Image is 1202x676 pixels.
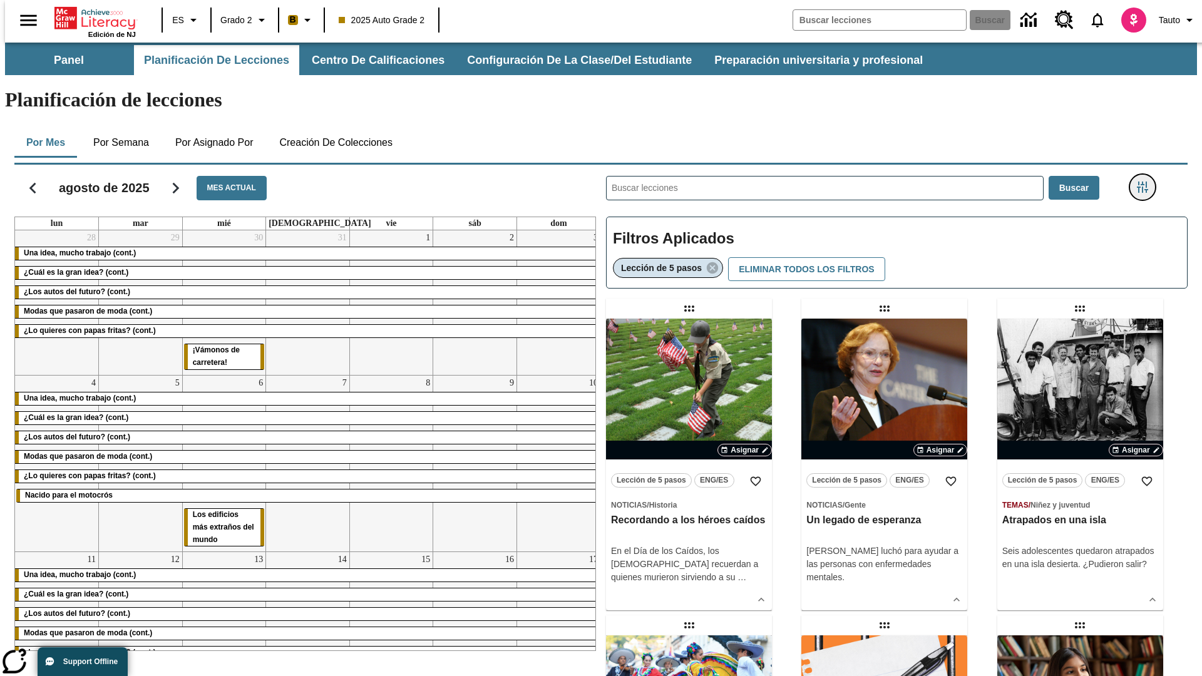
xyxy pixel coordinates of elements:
button: Boost El color de la clase es anaranjado claro. Cambiar el color de la clase. [283,9,320,31]
button: ENG/ES [890,473,930,488]
span: Tema: Noticias/Gente [806,498,962,511]
a: 3 de agosto de 2025 [591,230,600,245]
div: Una idea, mucho trabajo (cont.) [15,392,600,405]
a: 6 de agosto de 2025 [256,376,265,391]
div: ¿Cuál es la gran idea? (cont.) [15,267,600,279]
span: Asignar [731,444,759,456]
button: Configuración de la clase/del estudiante [457,45,702,75]
h3: Atrapados en una isla [1002,514,1158,527]
a: 10 de agosto de 2025 [587,376,600,391]
div: lesson details [606,319,772,610]
h3: Recordando a los héroes caídos [611,514,767,527]
a: Centro de recursos, Se abrirá en una pestaña nueva. [1047,3,1081,37]
td: 6 de agosto de 2025 [182,375,266,552]
div: ¿Los autos del futuro? (cont.) [15,286,600,299]
a: 11 de agosto de 2025 [85,552,98,567]
div: Subbarra de navegación [5,45,934,75]
button: Planificación de lecciones [134,45,299,75]
button: Lenguaje: ES, Selecciona un idioma [167,9,207,31]
div: Lección arrastrable: La historia de los sordos [1070,615,1090,635]
a: martes [130,217,151,230]
a: 28 de julio de 2025 [85,230,98,245]
button: Perfil/Configuración [1154,9,1202,31]
span: Gente [845,501,866,510]
td: 30 de julio de 2025 [182,230,266,375]
a: 4 de agosto de 2025 [89,376,98,391]
button: Buscar [1049,176,1099,200]
span: / [1029,501,1030,510]
a: 9 de agosto de 2025 [507,376,516,391]
span: Historia [649,501,677,510]
a: Portada [54,6,136,31]
div: Seis adolescentes quedaron atrapados en una isla desierta. ¿Pudieron salir? [1002,545,1158,571]
span: ¿Cuál es la gran idea? (cont.) [24,268,128,277]
a: jueves [266,217,374,230]
button: Panel [6,45,131,75]
span: Support Offline [63,657,118,666]
div: lesson details [997,319,1163,610]
div: ¿Los autos del futuro? (cont.) [15,608,600,620]
div: Una idea, mucho trabajo (cont.) [15,569,600,581]
a: 1 de agosto de 2025 [423,230,433,245]
button: Asignar Elegir fechas [717,444,772,456]
h1: Planificación de lecciones [5,88,1197,111]
button: Ver más [752,590,771,609]
div: Lección arrastrable: Un legado de esperanza [875,299,895,319]
a: Notificaciones [1081,4,1114,36]
span: Modas que pasaron de moda (cont.) [24,628,152,637]
div: Portada [54,4,136,38]
button: Añadir a mis Favoritas [744,470,767,493]
a: 12 de agosto de 2025 [168,552,182,567]
span: Lección de 5 pasos [617,474,686,487]
input: Buscar campo [793,10,966,30]
div: Lección arrastrable: La libertad de escribir [875,615,895,635]
td: 8 de agosto de 2025 [349,375,433,552]
a: miércoles [215,217,234,230]
div: Lección arrastrable: Recordando a los héroes caídos [679,299,699,319]
button: Ver más [1143,590,1162,609]
span: B [290,12,296,28]
span: ¿Los autos del futuro? (cont.) [24,287,130,296]
button: Asignar Elegir fechas [1109,444,1163,456]
span: Modas que pasaron de moda (cont.) [24,452,152,461]
a: 5 de agosto de 2025 [173,376,182,391]
span: Modas que pasaron de moda (cont.) [24,307,152,315]
a: domingo [548,217,569,230]
span: / [843,501,845,510]
td: 2 de agosto de 2025 [433,230,517,375]
span: ¿Lo quieres con papas fritas? (cont.) [24,326,156,335]
button: ENG/ES [1085,473,1125,488]
div: Los edificios más extraños del mundo [184,509,265,546]
input: Buscar lecciones [607,177,1043,200]
button: Support Offline [38,647,128,676]
a: sábado [466,217,483,230]
div: Filtros Aplicados [606,217,1188,289]
button: Escoja un nuevo avatar [1114,4,1154,36]
td: 28 de julio de 2025 [15,230,99,375]
div: Lección arrastrable: Atrapados en una isla [1070,299,1090,319]
div: Nacido para el motocrós [16,489,599,502]
div: Eliminar Lección de 5 pasos el ítem seleccionado del filtro [613,258,723,278]
button: Ver más [947,590,966,609]
span: ¿Los autos del futuro? (cont.) [24,609,130,618]
span: ¿Los autos del futuro? (cont.) [24,433,130,441]
span: ¿Lo quieres con papas fritas? (cont.) [24,471,156,480]
button: Eliminar todos los filtros [728,257,885,282]
a: 15 de agosto de 2025 [419,552,433,567]
button: Grado: Grado 2, Elige un grado [215,9,274,31]
button: Preparación universitaria y profesional [704,45,933,75]
button: Asignar Elegir fechas [913,444,968,456]
a: 29 de julio de 2025 [168,230,182,245]
button: Centro de calificaciones [302,45,455,75]
td: 9 de agosto de 2025 [433,375,517,552]
h3: Un legado de esperanza [806,514,962,527]
span: … [737,572,746,582]
a: 17 de agosto de 2025 [587,552,600,567]
span: Noticias [611,501,647,510]
a: lunes [48,217,65,230]
div: Modas que pasaron de moda (cont.) [15,305,600,318]
img: avatar image [1121,8,1146,33]
td: 1 de agosto de 2025 [349,230,433,375]
button: Lección de 5 pasos [1002,473,1083,488]
a: 30 de julio de 2025 [252,230,265,245]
